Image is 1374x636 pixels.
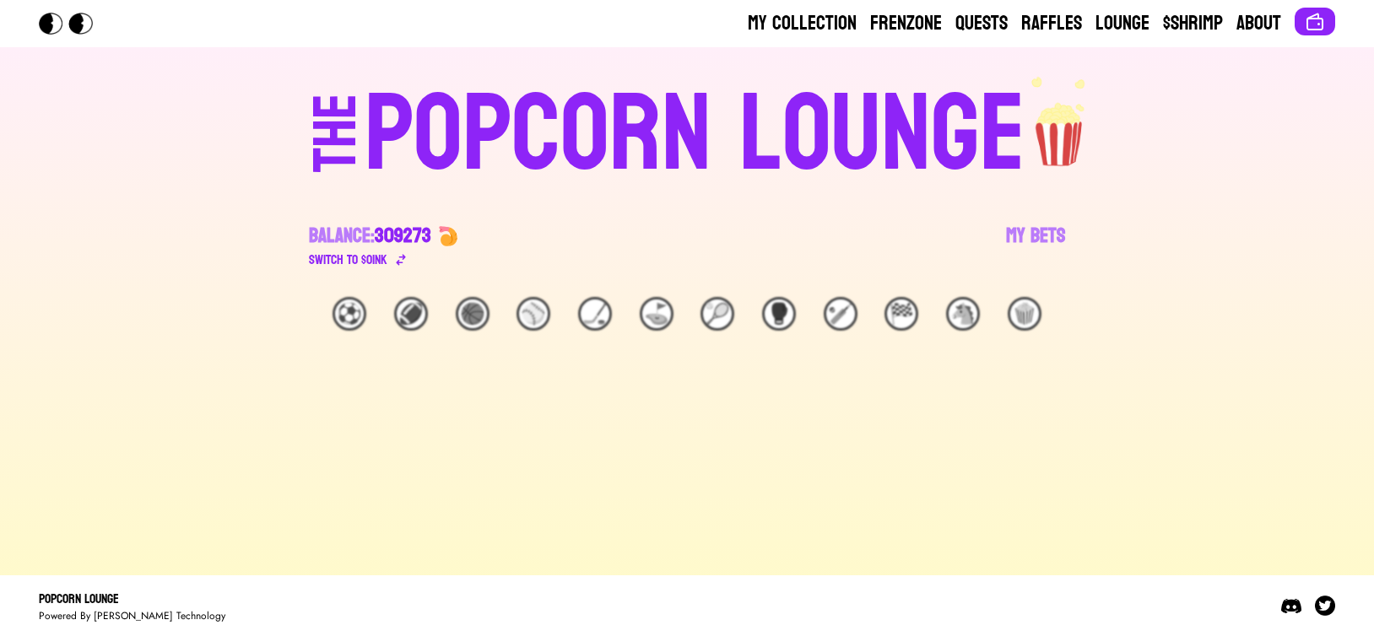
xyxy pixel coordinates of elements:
[748,10,857,37] a: My Collection
[1021,10,1082,37] a: Raffles
[167,74,1207,189] a: THEPOPCORN LOUNGEpopcorn
[1163,10,1223,37] a: $Shrimp
[884,297,918,331] div: 🏁
[306,94,366,206] div: THE
[309,223,431,250] div: Balance:
[39,589,225,609] div: Popcorn Lounge
[309,250,387,270] div: Switch to $ OINK
[1315,596,1335,616] img: Twitter
[946,297,980,331] div: 🐴
[762,297,796,331] div: 🥊
[701,297,734,331] div: 🎾
[39,13,106,35] img: Popcorn
[365,81,1025,189] div: POPCORN LOUNGE
[870,10,942,37] a: Frenzone
[578,297,612,331] div: 🏒
[1025,74,1095,169] img: popcorn
[640,297,673,331] div: ⛳️
[1305,12,1325,32] img: Connect wallet
[824,297,857,331] div: 🏏
[1008,297,1041,331] div: 🍿
[1281,596,1301,616] img: Discord
[39,609,225,623] div: Powered By [PERSON_NAME] Technology
[1236,10,1281,37] a: About
[438,226,458,246] img: 🍤
[375,218,431,254] span: 309273
[517,297,550,331] div: ⚾️
[456,297,490,331] div: 🏀
[1095,10,1150,37] a: Lounge
[1006,223,1065,270] a: My Bets
[333,297,366,331] div: ⚽️
[394,297,428,331] div: 🏈
[955,10,1008,37] a: Quests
